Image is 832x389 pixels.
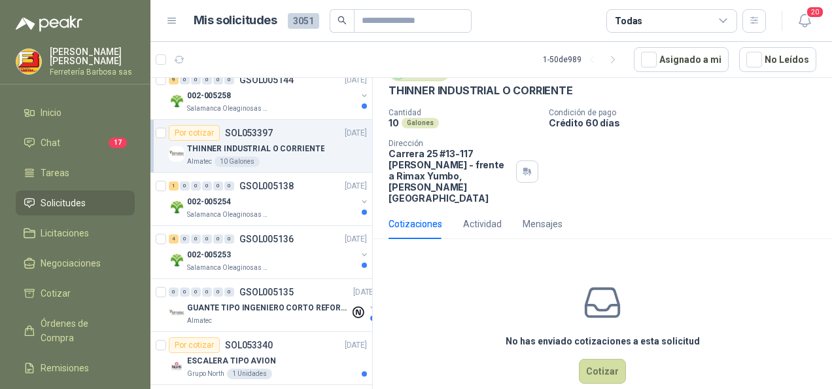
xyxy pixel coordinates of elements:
[202,234,212,244] div: 0
[389,108,538,117] p: Cantidad
[389,117,399,128] p: 10
[109,138,127,148] span: 17
[16,356,135,380] a: Remisiones
[50,68,135,76] p: Ferretería Barbosa sas
[543,49,623,70] div: 1 - 50 de 989
[187,369,224,379] p: Grupo North
[41,196,86,210] span: Solicitudes
[180,234,190,244] div: 0
[345,339,367,352] p: [DATE]
[41,361,89,375] span: Remisiones
[739,47,816,72] button: No Leídos
[187,263,269,273] p: Salamanca Oleaginosas SAS
[41,226,89,240] span: Licitaciones
[213,181,223,191] div: 0
[187,316,212,326] p: Almatec
[345,180,367,193] p: [DATE]
[202,181,212,191] div: 0
[225,341,273,350] p: SOL053340
[41,105,61,120] span: Inicio
[187,143,324,155] p: THINNER INDUSTRIAL O CORRIENTE
[187,157,212,167] p: Almatec
[345,127,367,139] p: [DATE]
[227,369,272,379] div: 1 Unidades
[224,287,234,297] div: 0
[169,75,179,84] div: 9
[187,196,231,208] p: 002-005254
[345,233,367,246] p: [DATE]
[389,148,511,204] p: Carrera 25 #13-117 [PERSON_NAME] - frente a Rimax Yumbo , [PERSON_NAME][GEOGRAPHIC_DATA]
[169,125,220,141] div: Por cotizar
[169,93,184,109] img: Company Logo
[402,118,439,128] div: Galones
[187,302,350,314] p: GUANTE TIPO INGENIERO CORTO REFORZADO
[16,281,135,306] a: Cotizar
[41,136,60,150] span: Chat
[187,210,269,220] p: Salamanca Oleaginosas SAS
[225,128,273,138] p: SOL053397
[191,234,201,244] div: 0
[41,256,101,270] span: Negociaciones
[169,234,179,244] div: 4
[169,146,184,162] img: Company Logo
[169,337,220,353] div: Por cotizar
[16,221,135,246] a: Licitaciones
[150,332,372,385] a: Por cotizarSOL053340[DATE] Company LogoESCALERA TIPO AVIONGrupo North1 Unidades
[793,9,816,33] button: 20
[187,355,276,367] p: ESCALERA TIPO AVION
[16,100,135,125] a: Inicio
[239,181,294,191] p: GSOL005138
[239,75,294,84] p: GSOL005144
[579,359,626,384] button: Cotizar
[549,108,827,117] p: Condición de pago
[523,217,563,231] div: Mensajes
[191,287,201,297] div: 0
[16,49,41,74] img: Company Logo
[169,178,370,220] a: 1 0 0 0 0 0 GSOL005138[DATE] Company Logo002-005254Salamanca Oleaginosas SAS
[41,286,71,301] span: Cotizar
[239,287,294,297] p: GSOL005135
[463,217,502,231] div: Actividad
[615,14,642,28] div: Todas
[224,234,234,244] div: 0
[389,217,442,231] div: Cotizaciones
[169,305,184,321] img: Company Logo
[194,11,277,30] h1: Mis solicitudes
[180,287,190,297] div: 0
[16,251,135,276] a: Negociaciones
[41,166,69,180] span: Tareas
[345,74,367,86] p: [DATE]
[288,13,319,29] span: 3051
[169,252,184,268] img: Company Logo
[169,231,370,273] a: 4 0 0 0 0 0 GSOL005136[DATE] Company Logo002-005253Salamanca Oleaginosas SAS
[191,181,201,191] div: 0
[389,139,511,148] p: Dirección
[224,75,234,84] div: 0
[202,75,212,84] div: 0
[16,191,135,215] a: Solicitudes
[41,316,122,345] span: Órdenes de Compra
[213,287,223,297] div: 0
[150,120,372,173] a: Por cotizarSOL053397[DATE] Company LogoTHINNER INDUSTRIAL O CORRIENTEAlmatec10 Galones
[213,234,223,244] div: 0
[215,157,260,167] div: 10 Galones
[506,334,700,348] h3: No has enviado cotizaciones a esta solicitud
[213,75,223,84] div: 0
[16,311,135,350] a: Órdenes de Compra
[50,47,135,65] p: [PERSON_NAME] [PERSON_NAME]
[634,47,729,72] button: Asignado a mi
[191,75,201,84] div: 0
[187,249,231,261] p: 002-005253
[169,72,370,114] a: 9 0 0 0 0 0 GSOL005144[DATE] Company Logo002-005258Salamanca Oleaginosas SAS
[169,358,184,374] img: Company Logo
[224,181,234,191] div: 0
[169,199,184,215] img: Company Logo
[16,160,135,185] a: Tareas
[187,103,269,114] p: Salamanca Oleaginosas SAS
[353,286,375,299] p: [DATE]
[338,16,347,25] span: search
[202,287,212,297] div: 0
[169,181,179,191] div: 1
[16,16,82,31] img: Logo peakr
[180,75,190,84] div: 0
